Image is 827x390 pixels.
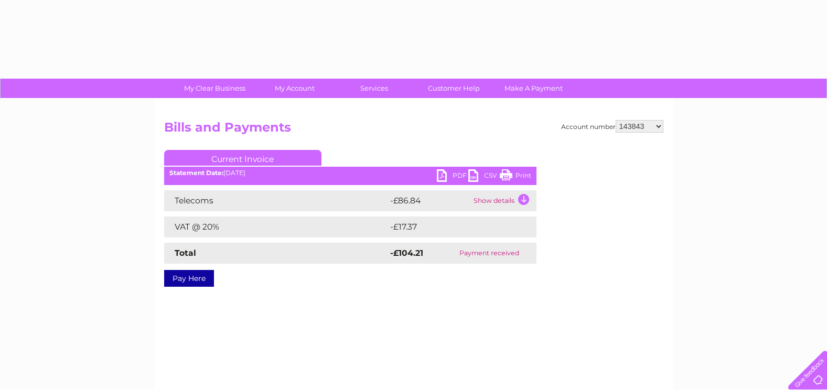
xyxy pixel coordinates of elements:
[471,190,536,211] td: Show details
[443,243,536,264] td: Payment received
[388,216,515,237] td: -£17.37
[331,79,417,98] a: Services
[468,169,500,185] a: CSV
[164,150,321,166] a: Current Invoice
[169,169,223,177] b: Statement Date:
[411,79,497,98] a: Customer Help
[388,190,471,211] td: -£86.84
[171,79,258,98] a: My Clear Business
[164,216,388,237] td: VAT @ 20%
[164,190,388,211] td: Telecoms
[175,248,196,258] strong: Total
[561,120,663,133] div: Account number
[251,79,338,98] a: My Account
[164,169,536,177] div: [DATE]
[164,270,214,287] a: Pay Here
[500,169,531,185] a: Print
[437,169,468,185] a: PDF
[490,79,577,98] a: Make A Payment
[164,120,663,140] h2: Bills and Payments
[390,248,423,258] strong: -£104.21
